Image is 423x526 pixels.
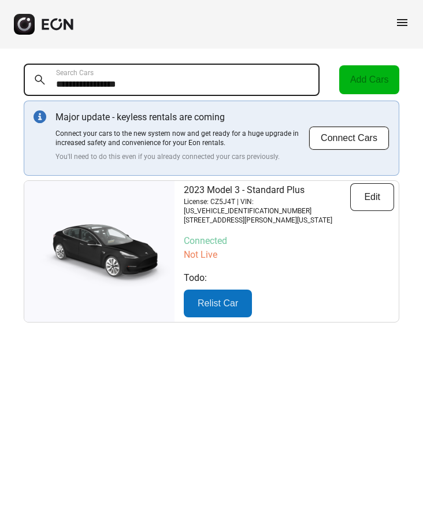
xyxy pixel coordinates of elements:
button: Connect Cars [309,126,389,150]
p: Connected [184,234,394,248]
label: Search Cars [56,68,94,77]
p: [STREET_ADDRESS][PERSON_NAME][US_STATE] [184,216,350,225]
p: Todo: [184,271,394,285]
p: You'll need to do this even if you already connected your cars previously. [55,152,309,161]
img: car [24,214,175,289]
p: Major update - keyless rentals are coming [55,110,309,124]
p: 2023 Model 3 - Standard Plus [184,183,350,197]
button: Edit [350,183,394,211]
p: License: CZ5J4T | VIN: [US_VEHICLE_IDENTIFICATION_NUMBER] [184,197,350,216]
button: Relist Car [184,290,252,317]
p: Connect your cars to the new system now and get ready for a huge upgrade in increased safety and ... [55,129,309,147]
img: info [34,110,46,123]
p: Not Live [184,248,394,262]
span: menu [395,16,409,29]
